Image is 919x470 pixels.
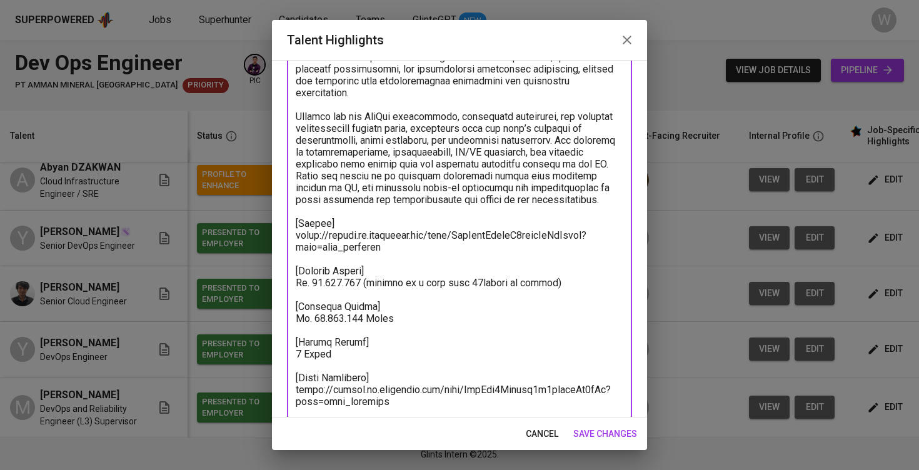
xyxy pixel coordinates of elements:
span: cancel [526,426,558,442]
button: cancel [521,422,563,446]
h2: Talent Highlights [287,30,632,50]
button: save changes [568,422,642,446]
span: save changes [573,426,637,442]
